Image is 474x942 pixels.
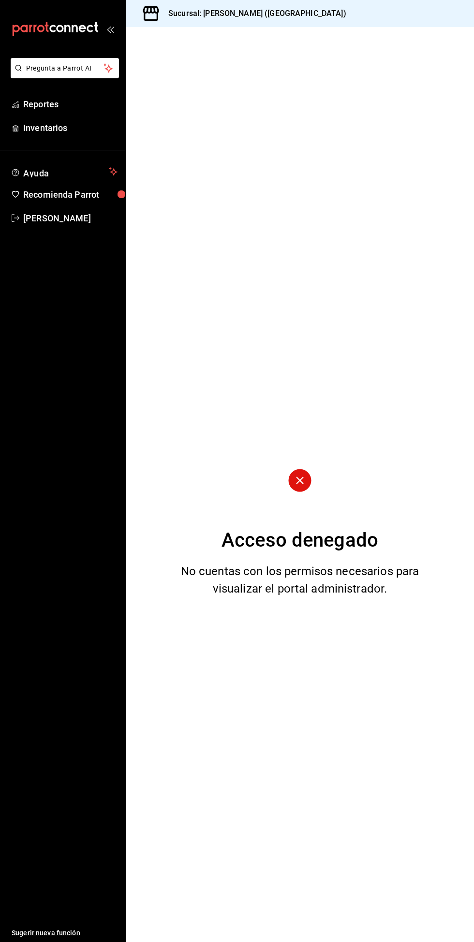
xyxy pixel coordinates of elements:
[23,121,118,134] span: Inventarios
[168,9,346,18] font: Sucursal: [PERSON_NAME] ([GEOGRAPHIC_DATA])
[11,58,119,78] button: Pregunta a Parrot AI
[181,565,419,595] font: No cuentas con los permisos necesarios para visualizar el portal administrador.
[23,98,118,111] span: Reportes
[12,928,118,938] span: Sugerir nueva función
[26,63,104,73] span: Pregunta a Parrot AI
[23,166,105,177] span: Ayuda
[106,25,114,33] button: open_drawer_menu
[222,529,378,551] font: Acceso denegado
[23,188,118,201] span: Recomienda Parrot
[23,212,118,225] span: [PERSON_NAME]
[7,70,119,80] a: Pregunta a Parrot AI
